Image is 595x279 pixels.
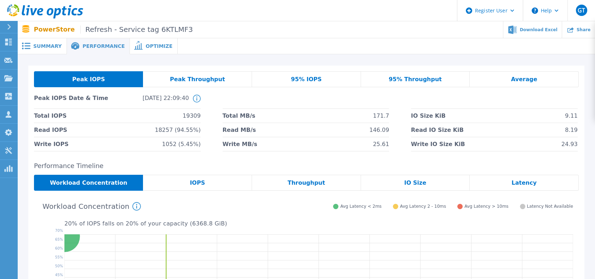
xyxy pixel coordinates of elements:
span: Throughput [287,180,325,186]
span: 146.09 [369,123,389,137]
span: Avg Latency > 10ms [464,204,508,209]
span: GT [578,7,585,13]
span: Peak IOPS [72,77,105,82]
text: 60% [55,246,63,250]
h2: Performance Timeline [34,162,579,170]
span: Workload Concentration [50,180,127,186]
span: Summary [33,44,62,49]
span: Optimize [145,44,172,49]
span: Average [511,77,537,82]
span: Latency Not Available [527,204,573,209]
text: 65% [55,238,63,241]
span: Share [577,28,590,32]
span: 171.7 [373,109,389,123]
span: 24.93 [561,137,578,151]
span: Peak IOPS Date & Time [34,95,111,108]
span: Write MB/s [223,137,257,151]
span: 95% Throughput [389,77,442,82]
p: PowerStore [34,26,193,34]
span: Latency [511,180,537,186]
span: [DATE] 22:09:40 [111,95,189,108]
h4: Workload Concentration [42,202,141,211]
span: 8.19 [565,123,578,137]
span: Total IOPS [34,109,67,123]
span: IO Size [404,180,426,186]
span: 95% IOPS [291,77,322,82]
span: IO Size KiB [411,109,446,123]
span: Read IOPS [34,123,67,137]
span: 1052 (5.45%) [162,137,201,151]
span: Read IO Size KiB [411,123,464,137]
span: Write IO Size KiB [411,137,465,151]
span: Write IOPS [34,137,69,151]
span: 9.11 [565,109,578,123]
span: Peak Throughput [170,77,225,82]
span: Performance [82,44,125,49]
span: Refresh - Service tag 6KTLMF3 [80,26,193,34]
text: 70% [55,229,63,233]
text: 50% [55,264,63,268]
span: 19309 [183,109,201,123]
span: Total MB/s [223,109,256,123]
span: Avg Latency < 2ms [340,204,382,209]
span: 18257 (94.55%) [155,123,200,137]
p: 20 % of IOPS falls on 20 % of your capacity ( 6368.8 GiB ) [64,221,573,227]
span: 25.61 [373,137,389,151]
text: 55% [55,255,63,259]
span: Avg Latency 2 - 10ms [400,204,446,209]
span: IOPS [190,180,205,186]
span: Download Excel [520,28,557,32]
span: Read MB/s [223,123,256,137]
